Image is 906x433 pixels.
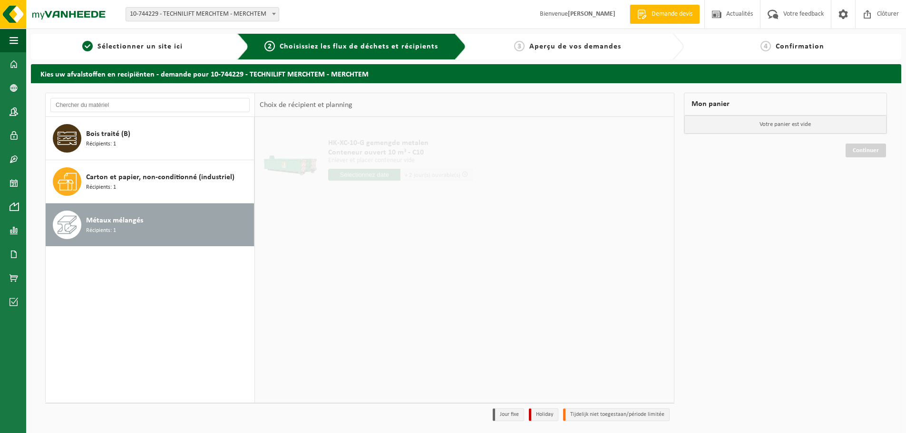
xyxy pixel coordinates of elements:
[126,8,279,21] span: 10-744229 - TECHNILIFT MERCHTEM - MERCHTEM
[684,93,887,115] div: Mon panier
[280,43,438,50] span: Choisissiez les flux de déchets et récipients
[46,203,254,246] button: Métaux mélangés Récipients: 1
[328,169,400,181] input: Sélectionnez date
[31,64,901,83] h2: Kies uw afvalstoffen en recipiënten - demande pour 10-744229 - TECHNILIFT MERCHTEM - MERCHTEM
[97,43,183,50] span: Sélectionner un site ici
[846,144,886,157] a: Continuer
[86,226,116,235] span: Récipients: 1
[529,43,621,50] span: Aperçu de vos demandes
[563,408,670,421] li: Tijdelijk niet toegestaan/période limitée
[86,183,116,192] span: Récipients: 1
[86,172,234,183] span: Carton et papier, non-conditionné (industriel)
[82,41,93,51] span: 1
[649,10,695,19] span: Demande devis
[630,5,700,24] a: Demande devis
[46,160,254,203] button: Carton et papier, non-conditionné (industriel) Récipients: 1
[529,408,558,421] li: Holiday
[36,41,230,52] a: 1Sélectionner un site ici
[46,117,254,160] button: Bois traité (B) Récipients: 1
[328,138,473,148] span: HK-XC-10-G gemengde metalen
[86,215,143,226] span: Métaux mélangés
[514,41,525,51] span: 3
[126,7,279,21] span: 10-744229 - TECHNILIFT MERCHTEM - MERCHTEM
[776,43,824,50] span: Confirmation
[86,128,130,140] span: Bois traité (B)
[493,408,524,421] li: Jour fixe
[684,115,887,134] p: Votre panier est vide
[405,172,460,178] span: + 2 jour(s) ouvrable(s)
[328,157,473,164] p: Enlever et placer conteneur vide
[86,140,116,149] span: Récipients: 1
[264,41,275,51] span: 2
[328,148,473,157] span: Conteneur ouvert 10 m³ - C10
[255,93,357,117] div: Choix de récipient et planning
[568,10,615,18] strong: [PERSON_NAME]
[50,98,250,112] input: Chercher du matériel
[760,41,771,51] span: 4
